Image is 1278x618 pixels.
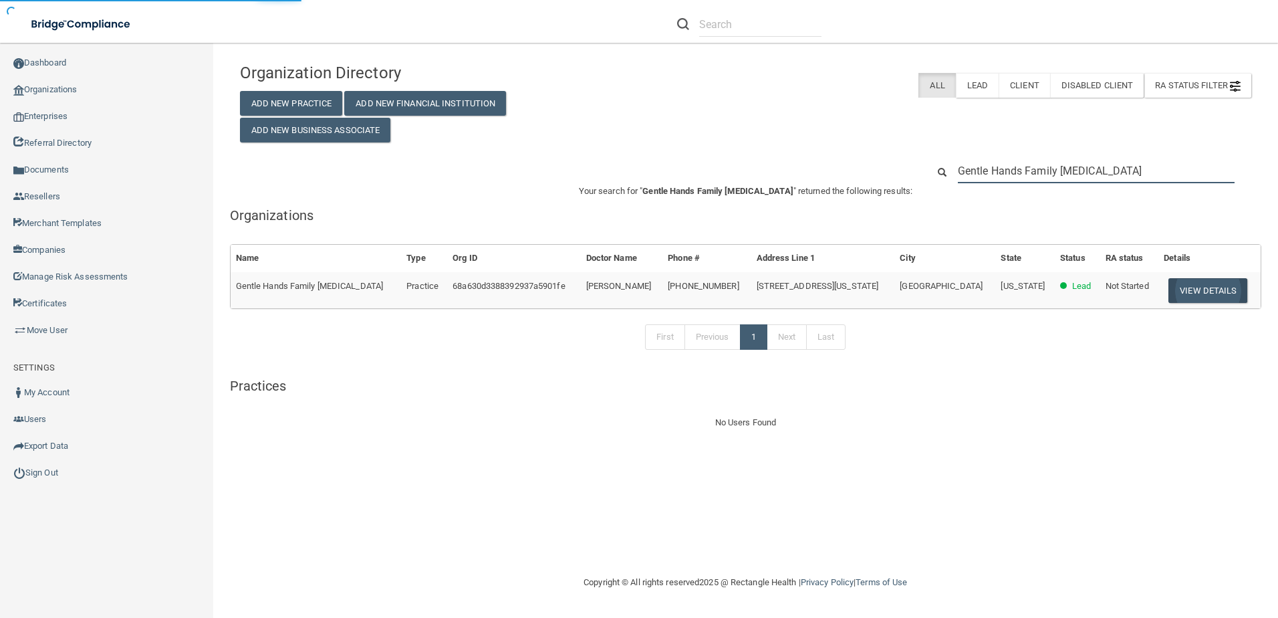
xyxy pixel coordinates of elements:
[13,441,24,451] img: icon-export.b9366987.png
[1155,80,1241,90] span: RA Status Filter
[586,281,651,291] span: [PERSON_NAME]
[406,281,438,291] span: Practice
[677,18,689,30] img: ic-search.3b580494.png
[13,112,24,122] img: enterprise.0d942306.png
[501,561,989,604] div: Copyright © All rights reserved 2025 @ Rectangle Health | |
[999,73,1050,98] label: Client
[447,245,580,272] th: Org ID
[856,577,907,587] a: Terms of Use
[240,118,391,142] button: Add New Business Associate
[767,324,807,350] a: Next
[1158,245,1261,272] th: Details
[230,379,1261,393] h5: Practices
[13,360,55,376] label: SETTINGS
[230,208,1261,223] h5: Organizations
[1230,81,1241,92] img: icon-filter@2x.21656d0b.png
[236,281,383,291] span: Gentle Hands Family [MEDICAL_DATA]
[581,245,663,272] th: Doctor Name
[1055,245,1100,272] th: Status
[230,183,1261,199] p: Your search for " " returned the following results:
[699,12,821,37] input: Search
[13,58,24,69] img: ic_dashboard_dark.d01f4a41.png
[645,324,685,350] a: First
[801,577,854,587] a: Privacy Policy
[662,245,751,272] th: Phone #
[13,85,24,96] img: organization-icon.f8decf85.png
[806,324,846,350] a: Last
[20,11,143,38] img: bridge_compliance_login_screen.278c3ca4.svg
[13,165,24,176] img: icon-documents.8dae5593.png
[1168,278,1247,303] button: View Details
[1047,523,1262,577] iframe: Drift Widget Chat Controller
[642,186,793,196] span: Gentle Hands Family [MEDICAL_DATA]
[1050,73,1144,98] label: Disabled Client
[13,191,24,202] img: ic_reseller.de258add.png
[13,324,27,337] img: briefcase.64adab9b.png
[684,324,741,350] a: Previous
[958,159,1235,183] input: Search
[918,73,955,98] label: All
[757,281,879,291] span: [STREET_ADDRESS][US_STATE]
[900,281,983,291] span: [GEOGRAPHIC_DATA]
[230,415,1261,431] div: No Users Found
[1001,281,1045,291] span: [US_STATE]
[668,281,739,291] span: [PHONE_NUMBER]
[13,467,25,479] img: ic_power_dark.7ecde6b1.png
[956,73,999,98] label: Lead
[240,91,343,116] button: Add New Practice
[995,245,1055,272] th: State
[240,64,563,82] h4: Organization Directory
[401,245,447,272] th: Type
[1100,245,1159,272] th: RA status
[751,245,895,272] th: Address Line 1
[894,245,995,272] th: City
[344,91,506,116] button: Add New Financial Institution
[13,387,24,398] img: ic_user_dark.df1a06c3.png
[1072,278,1091,294] p: Lead
[453,281,565,291] span: 68a630d3388392937a5901fe
[1106,281,1149,291] span: Not Started
[740,324,767,350] a: 1
[231,245,402,272] th: Name
[13,414,24,425] img: icon-users.e205127d.png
